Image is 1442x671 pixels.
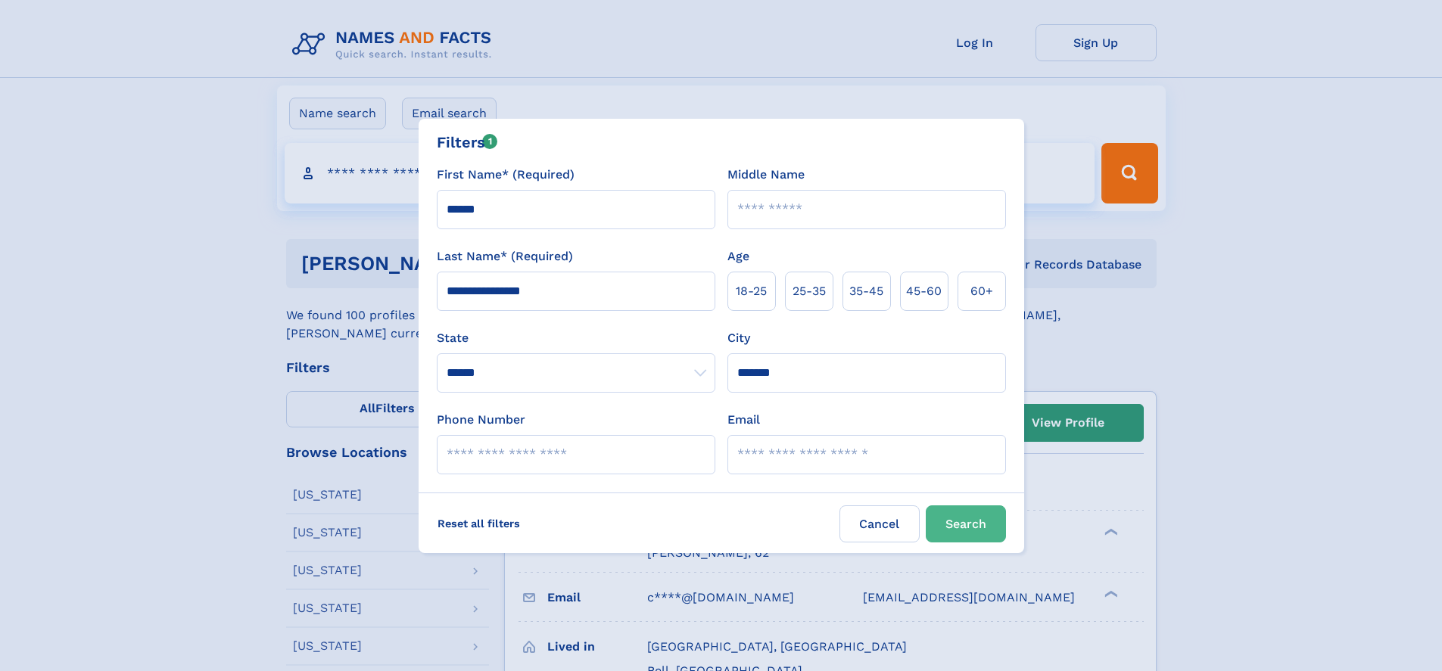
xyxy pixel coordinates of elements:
[926,505,1006,542] button: Search
[428,505,530,542] label: Reset all filters
[839,505,920,542] label: Cancel
[727,166,805,184] label: Middle Name
[727,411,760,429] label: Email
[970,282,993,300] span: 60+
[437,411,525,429] label: Phone Number
[736,282,767,300] span: 18‑25
[727,247,749,266] label: Age
[727,329,750,347] label: City
[437,247,573,266] label: Last Name* (Required)
[849,282,883,300] span: 35‑45
[437,131,498,154] div: Filters
[793,282,826,300] span: 25‑35
[437,329,715,347] label: State
[437,166,575,184] label: First Name* (Required)
[906,282,942,300] span: 45‑60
